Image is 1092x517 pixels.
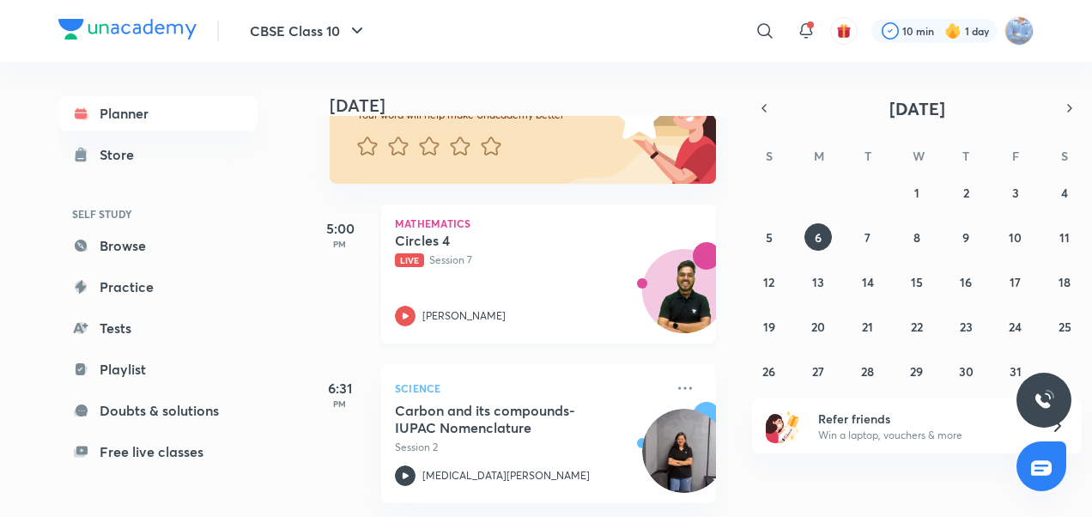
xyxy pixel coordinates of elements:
[762,363,775,380] abbr: October 26, 2025
[395,232,609,249] h5: Circles 4
[776,96,1058,120] button: [DATE]
[755,223,783,251] button: October 5, 2025
[952,313,980,340] button: October 23, 2025
[395,218,702,228] p: Mathematics
[913,148,925,164] abbr: Wednesday
[854,357,882,385] button: October 28, 2025
[763,274,774,290] abbr: October 12, 2025
[395,253,424,267] span: Live
[58,96,258,131] a: Planner
[766,409,800,443] img: referral
[952,179,980,206] button: October 2, 2025
[58,199,258,228] h6: SELF STUDY
[1059,274,1071,290] abbr: October 18, 2025
[240,14,378,48] button: CBSE Class 10
[903,223,931,251] button: October 8, 2025
[58,270,258,304] a: Practice
[58,19,197,40] img: Company Logo
[814,148,824,164] abbr: Monday
[836,23,852,39] img: avatar
[58,137,258,172] a: Store
[755,313,783,340] button: October 19, 2025
[861,363,874,380] abbr: October 28, 2025
[815,229,822,246] abbr: October 6, 2025
[1012,185,1019,201] abbr: October 3, 2025
[395,402,609,436] h5: Carbon and its compounds-IUPAC Nomenclature
[643,258,725,341] img: Avatar
[804,268,832,295] button: October 13, 2025
[58,435,258,469] a: Free live classes
[864,229,871,246] abbr: October 7, 2025
[903,268,931,295] button: October 15, 2025
[854,223,882,251] button: October 7, 2025
[755,357,783,385] button: October 26, 2025
[854,313,882,340] button: October 21, 2025
[903,313,931,340] button: October 22, 2025
[962,148,969,164] abbr: Thursday
[1061,148,1068,164] abbr: Saturday
[1010,363,1022,380] abbr: October 31, 2025
[914,185,919,201] abbr: October 1, 2025
[1059,319,1071,335] abbr: October 25, 2025
[58,311,258,345] a: Tests
[1009,229,1022,246] abbr: October 10, 2025
[913,229,920,246] abbr: October 8, 2025
[963,185,969,201] abbr: October 2, 2025
[962,229,969,246] abbr: October 9, 2025
[812,363,824,380] abbr: October 27, 2025
[830,17,858,45] button: avatar
[811,319,825,335] abbr: October 20, 2025
[804,357,832,385] button: October 27, 2025
[763,319,775,335] abbr: October 19, 2025
[889,97,945,120] span: [DATE]
[818,428,1029,443] p: Win a laptop, vouchers & more
[395,252,664,268] p: Session 7
[960,319,973,335] abbr: October 23, 2025
[422,468,590,484] p: [MEDICAL_DATA][PERSON_NAME]
[804,313,832,340] button: October 20, 2025
[1002,179,1029,206] button: October 3, 2025
[882,22,899,40] img: check rounded
[911,319,923,335] abbr: October 22, 2025
[862,319,873,335] abbr: October 21, 2025
[1009,319,1022,335] abbr: October 24, 2025
[818,410,1029,428] h6: Refer friends
[854,268,882,295] button: October 14, 2025
[911,274,923,290] abbr: October 15, 2025
[306,378,374,398] h5: 6:31
[330,95,733,116] h4: [DATE]
[755,268,783,295] button: October 12, 2025
[1051,313,1078,340] button: October 25, 2025
[58,393,258,428] a: Doubts & solutions
[1002,313,1029,340] button: October 24, 2025
[1010,274,1021,290] abbr: October 17, 2025
[910,363,923,380] abbr: October 29, 2025
[58,352,258,386] a: Playlist
[58,19,197,44] a: Company Logo
[1012,148,1019,164] abbr: Friday
[952,357,980,385] button: October 30, 2025
[1059,229,1070,246] abbr: October 11, 2025
[1061,185,1068,201] abbr: October 4, 2025
[812,274,824,290] abbr: October 13, 2025
[306,239,374,249] p: PM
[960,274,972,290] abbr: October 16, 2025
[422,308,506,324] p: [PERSON_NAME]
[952,268,980,295] button: October 16, 2025
[1034,390,1054,411] img: ttu
[952,223,980,251] button: October 9, 2025
[1004,16,1034,46] img: sukhneet singh sidhu
[944,22,962,40] img: streak
[306,398,374,409] p: PM
[959,363,974,380] abbr: October 30, 2025
[1002,268,1029,295] button: October 17, 2025
[1002,223,1029,251] button: October 10, 2025
[766,229,773,246] abbr: October 5, 2025
[395,378,664,398] p: Science
[804,223,832,251] button: October 6, 2025
[1002,357,1029,385] button: October 31, 2025
[1051,268,1078,295] button: October 18, 2025
[903,179,931,206] button: October 1, 2025
[306,218,374,239] h5: 5:00
[58,228,258,263] a: Browse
